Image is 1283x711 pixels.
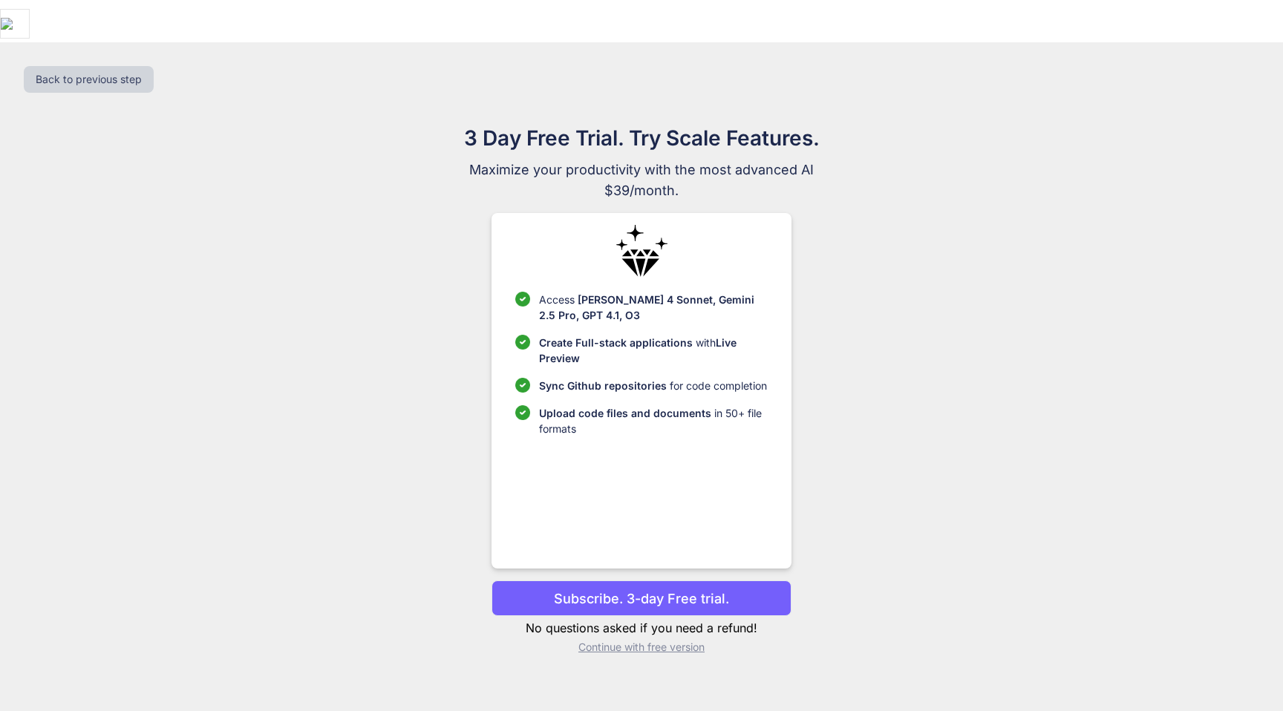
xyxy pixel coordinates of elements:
img: checklist [515,292,530,307]
p: Continue with free version [492,640,791,655]
span: Sync Github repositories [539,379,667,392]
button: Subscribe. 3-day Free trial. [492,580,791,616]
img: checklist [515,335,530,350]
p: with [539,335,767,366]
span: Maximize your productivity with the most advanced AI [392,160,891,180]
span: Upload code files and documents [539,407,711,419]
span: [PERSON_NAME] 4 Sonnet, Gemini 2.5 Pro, GPT 4.1, O3 [539,293,754,321]
img: checklist [515,405,530,420]
img: checklist [515,378,530,393]
button: Back to previous step [24,66,154,93]
span: Create Full-stack applications [539,336,696,349]
p: Subscribe. 3-day Free trial. [554,589,729,609]
p: No questions asked if you need a refund! [492,619,791,637]
h1: 3 Day Free Trial. Try Scale Features. [392,122,891,154]
span: $39/month. [392,180,891,201]
p: Access [539,292,767,323]
p: in 50+ file formats [539,405,767,436]
p: for code completion [539,378,767,393]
